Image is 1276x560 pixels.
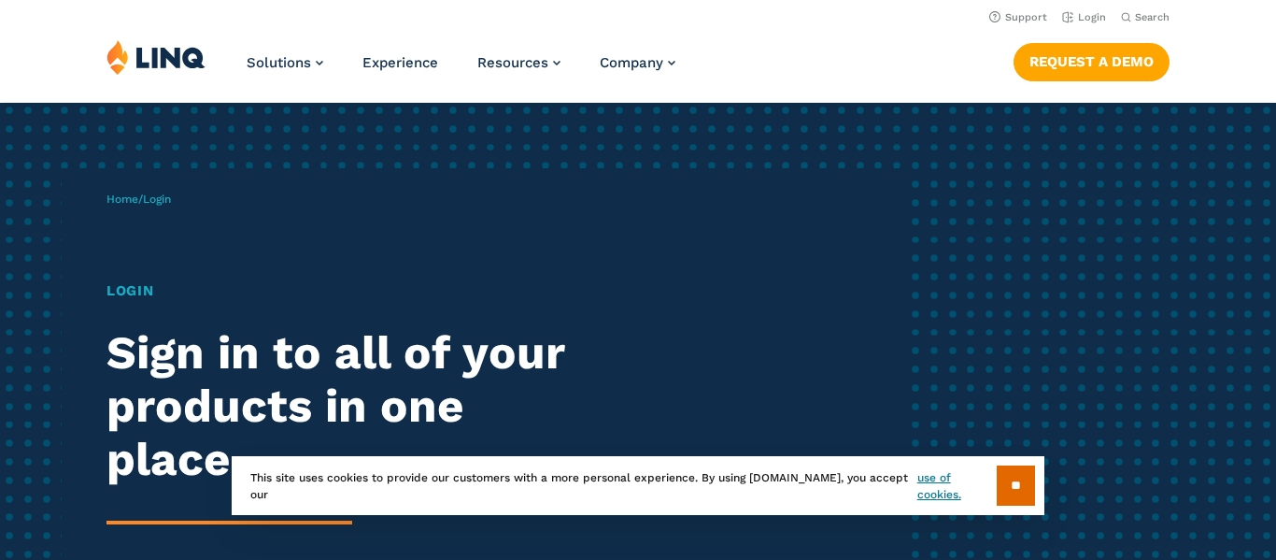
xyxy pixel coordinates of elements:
[143,193,171,206] span: Login
[106,193,171,206] span: /
[1062,11,1106,23] a: Login
[917,469,997,503] a: use of cookies.
[477,54,560,71] a: Resources
[106,39,206,75] img: LINQ | K‑12 Software
[362,54,438,71] a: Experience
[1014,43,1170,80] a: Request a Demo
[247,54,323,71] a: Solutions
[106,193,138,206] a: Home
[477,54,548,71] span: Resources
[247,54,311,71] span: Solutions
[989,11,1047,23] a: Support
[232,456,1044,515] div: This site uses cookies to provide our customers with a more personal experience. By using [DOMAIN...
[247,39,675,101] nav: Primary Navigation
[106,326,598,485] h2: Sign in to all of your products in one place.
[1014,39,1170,80] nav: Button Navigation
[106,280,598,302] h1: Login
[600,54,675,71] a: Company
[600,54,663,71] span: Company
[1121,10,1170,24] button: Open Search Bar
[1135,11,1170,23] span: Search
